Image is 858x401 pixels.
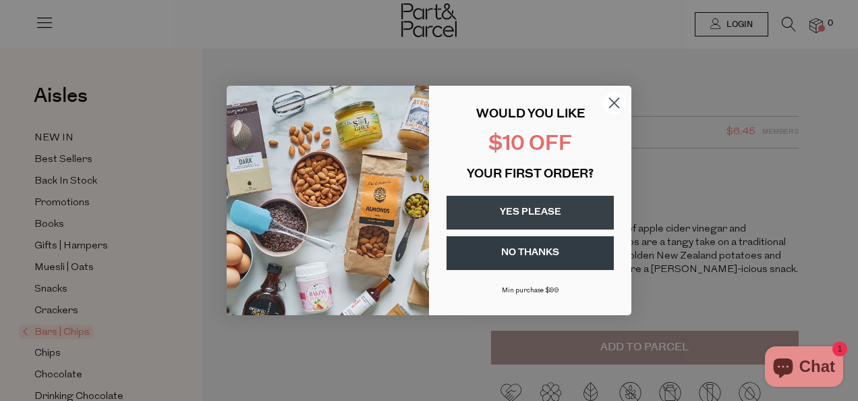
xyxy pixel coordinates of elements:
button: Close dialog [602,91,626,115]
button: YES PLEASE [447,196,614,230]
span: YOUR FIRST ORDER? [467,169,594,181]
img: 43fba0fb-7538-40bc-babb-ffb1a4d097bc.jpeg [227,86,429,315]
span: WOULD YOU LIKE [476,109,585,121]
button: NO THANKS [447,236,614,270]
span: Min purchase $99 [502,287,559,294]
span: $10 OFF [488,134,572,155]
inbox-online-store-chat: Shopify online store chat [761,346,847,390]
